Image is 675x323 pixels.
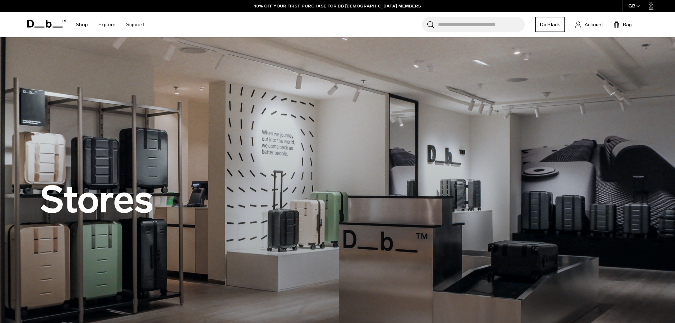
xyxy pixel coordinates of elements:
a: Account [575,20,603,29]
a: Support [126,12,144,37]
span: Bag [623,21,632,28]
a: 10% OFF YOUR FIRST PURCHASE FOR DB [DEMOGRAPHIC_DATA] MEMBERS [254,3,421,9]
a: Explore [99,12,116,37]
nav: Main Navigation [71,12,150,37]
a: Db Black [535,17,565,32]
button: Bag [614,20,632,29]
a: Shop [76,12,88,37]
h2: Stores [40,181,153,218]
span: Account [585,21,603,28]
